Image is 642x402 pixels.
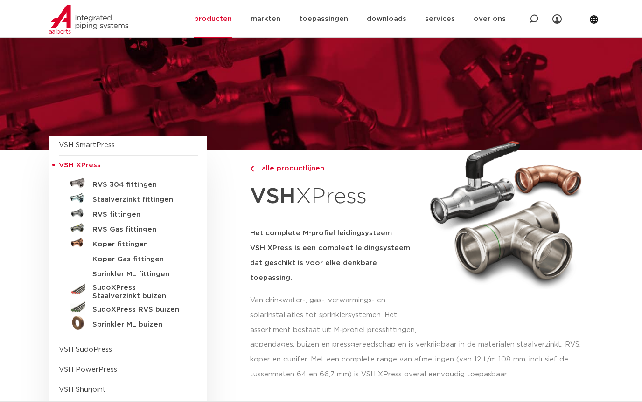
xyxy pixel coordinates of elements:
[92,225,185,234] h5: RVS Gas fittingen
[250,337,593,382] p: appendages, buizen en pressgereedschap en is verkrijgbaar in de materialen staalverzinkt, RVS, ko...
[92,196,185,204] h5: Staalverzinkt fittingen
[59,386,106,393] a: VSH Shurjoint
[59,176,198,191] a: RVS 304 fittingen
[59,346,112,353] a: VSH SudoPress
[92,284,185,300] h5: SudoXPress Staalverzinkt buizen
[92,255,185,264] h5: Koper Gas fittingen
[92,240,185,249] h5: Koper fittingen
[59,280,198,300] a: SudoXPress Staalverzinkt buizen
[250,293,419,338] p: Van drinkwater-, gas-, verwarmings- en solarinstallaties tot sprinklersystemen. Het assortiment b...
[92,211,185,219] h5: RVS fittingen
[250,166,254,172] img: chevron-right.svg
[92,320,185,329] h5: Sprinkler ML buizen
[250,179,419,215] h1: XPress
[59,205,198,220] a: RVS fittingen
[250,186,296,207] strong: VSH
[92,306,185,314] h5: SudoXPress RVS buizen
[59,142,115,149] a: VSH SmartPress
[59,366,117,373] a: VSH PowerPress
[59,235,198,250] a: Koper fittingen
[92,181,185,189] h5: RVS 304 fittingen
[92,270,185,279] h5: Sprinkler ML fittingen
[59,265,198,280] a: Sprinkler ML fittingen
[256,165,324,172] span: alle productlijnen
[59,315,198,330] a: Sprinkler ML buizen
[59,300,198,315] a: SudoXPress RVS buizen
[250,226,419,286] h5: Het complete M-profiel leidingsysteem VSH XPress is een compleet leidingsysteem dat geschikt is v...
[59,250,198,265] a: Koper Gas fittingen
[59,162,101,169] span: VSH XPress
[59,220,198,235] a: RVS Gas fittingen
[250,163,419,174] a: alle productlijnen
[59,191,198,205] a: Staalverzinkt fittingen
